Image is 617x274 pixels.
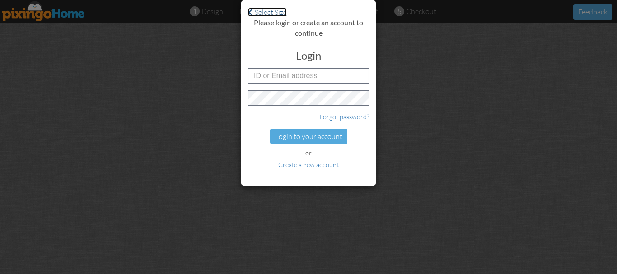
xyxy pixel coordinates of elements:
div: or [248,149,369,158]
a: Select Size [248,8,287,17]
a: Forgot password? [320,113,369,121]
input: ID or Email address [248,68,369,84]
h3: Login [248,50,369,61]
a: Create a new account [278,161,339,168]
div: Login to your account [270,129,347,144]
strong: Please login or create an account to continue [254,18,363,37]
